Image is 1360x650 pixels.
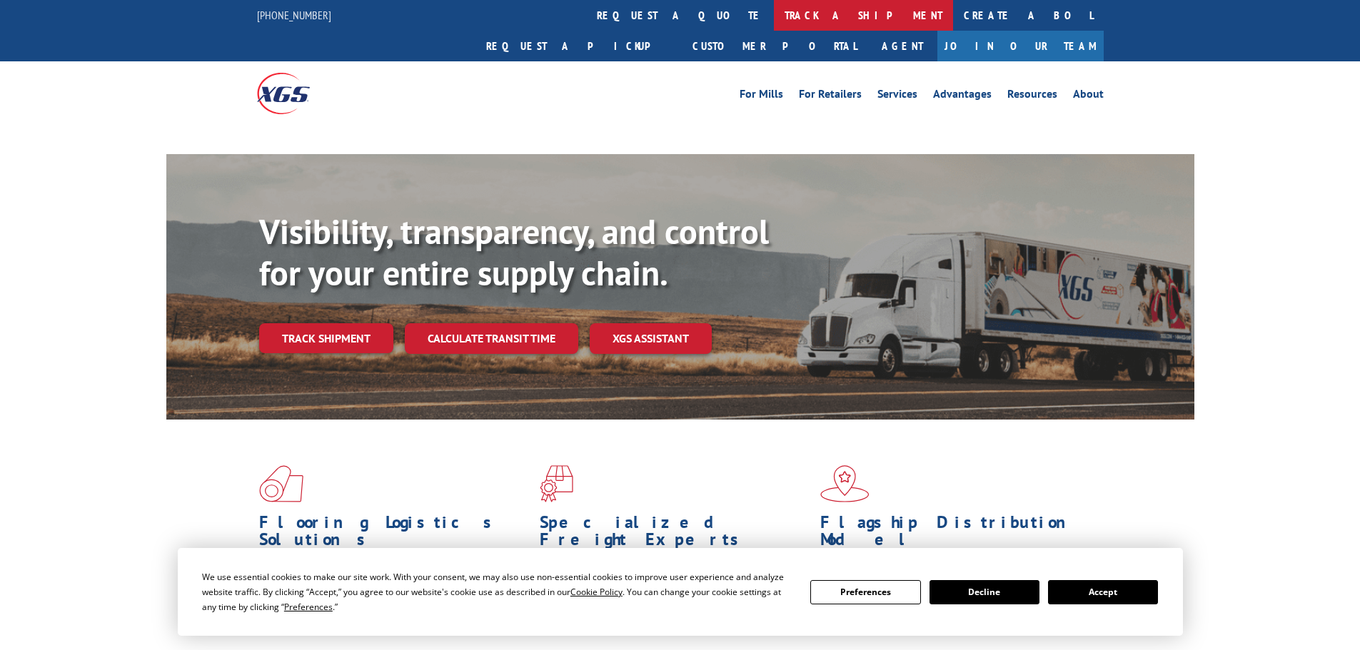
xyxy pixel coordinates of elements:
[877,88,917,104] a: Services
[820,514,1090,555] h1: Flagship Distribution Model
[1007,88,1057,104] a: Resources
[475,31,682,61] a: Request a pickup
[540,465,573,502] img: xgs-icon-focused-on-flooring-red
[1073,88,1104,104] a: About
[930,580,1039,604] button: Decline
[810,580,920,604] button: Preferences
[937,31,1104,61] a: Join Our Team
[867,31,937,61] a: Agent
[259,465,303,502] img: xgs-icon-total-supply-chain-intelligence-red
[405,323,578,354] a: Calculate transit time
[257,8,331,22] a: [PHONE_NUMBER]
[259,514,529,555] h1: Flooring Logistics Solutions
[799,88,862,104] a: For Retailers
[682,31,867,61] a: Customer Portal
[259,209,769,295] b: Visibility, transparency, and control for your entire supply chain.
[178,548,1183,636] div: Cookie Consent Prompt
[284,601,333,613] span: Preferences
[933,88,992,104] a: Advantages
[259,323,393,353] a: Track shipment
[570,586,623,598] span: Cookie Policy
[740,88,783,104] a: For Mills
[820,465,870,502] img: xgs-icon-flagship-distribution-model-red
[540,514,810,555] h1: Specialized Freight Experts
[590,323,712,354] a: XGS ASSISTANT
[202,569,793,614] div: We use essential cookies to make our site work. With your consent, we may also use non-essential ...
[1048,580,1158,604] button: Accept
